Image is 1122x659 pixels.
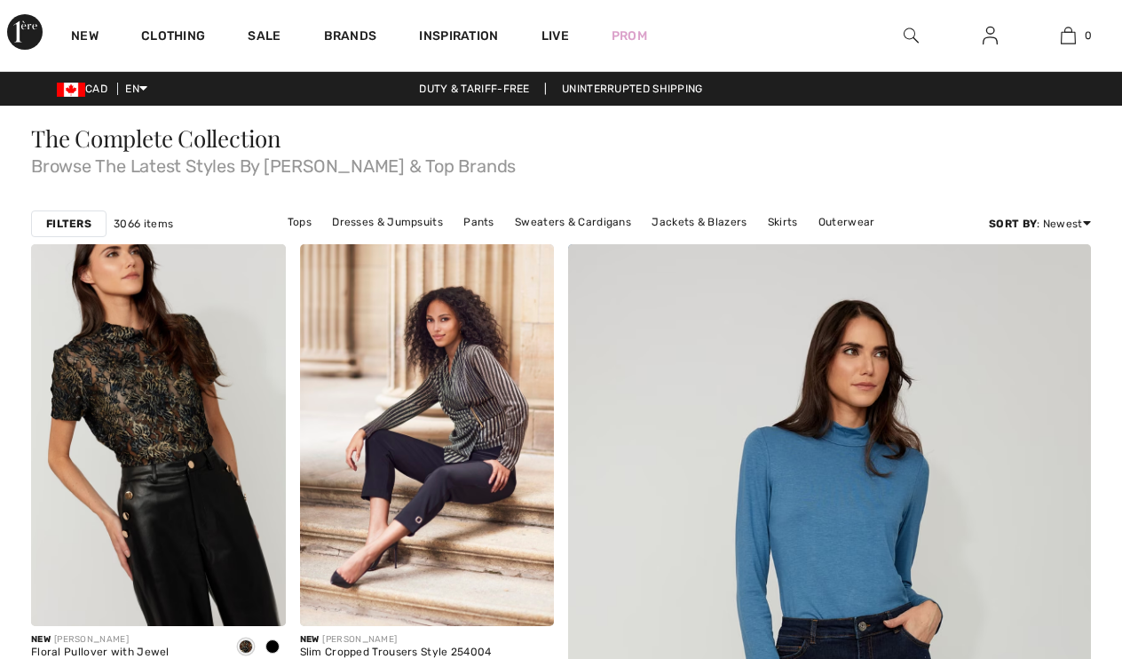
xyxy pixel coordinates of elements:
a: Prom [612,27,647,45]
img: Canadian Dollar [57,83,85,97]
div: [PERSON_NAME] [31,633,218,647]
a: Outerwear [810,210,884,234]
img: My Bag [1061,25,1076,46]
strong: Filters [46,216,91,232]
a: Live [541,27,569,45]
a: Sign In [968,25,1012,47]
span: CAD [57,83,115,95]
img: My Info [983,25,998,46]
a: Sweaters & Cardigans [506,210,640,234]
img: Floral Pullover with Jewel Embellishment Style 254321. Copper/Black [31,244,286,626]
img: search the website [904,25,919,46]
a: Clothing [141,28,205,47]
a: 0 [1031,25,1107,46]
img: 1ère Avenue [7,14,43,50]
strong: Sort By [989,218,1037,230]
a: Skirts [759,210,807,234]
a: Brands [324,28,377,47]
span: EN [125,83,147,95]
div: : Newest [989,216,1091,232]
img: Slim Cropped Trousers Style 254004. Black [300,244,555,626]
span: 3066 items [114,216,173,232]
a: New [71,28,99,47]
a: Tops [279,210,320,234]
div: [PERSON_NAME] [300,633,492,647]
span: 0 [1085,28,1092,44]
span: New [31,634,51,645]
a: Pants [454,210,503,234]
span: The Complete Collection [31,123,281,154]
a: Jackets & Blazers [643,210,755,234]
a: Dresses & Jumpsuits [323,210,452,234]
span: New [300,634,320,645]
span: Browse The Latest Styles By [PERSON_NAME] & Top Brands [31,150,1091,175]
span: Inspiration [419,28,498,47]
a: Sale [248,28,280,47]
div: Slim Cropped Trousers Style 254004 [300,647,492,659]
